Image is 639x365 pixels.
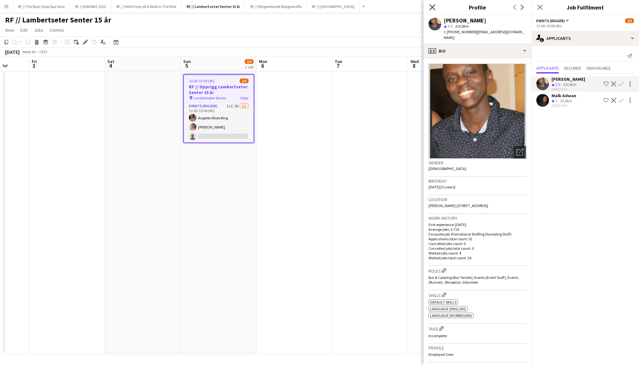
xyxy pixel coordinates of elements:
div: [PERSON_NAME] [552,76,585,82]
span: Bar & Catering (Bar Tender), Events (Event Staff), Events (Runner) , Reception, Volunteer [429,275,518,285]
span: Sun [183,59,191,64]
div: 310.8km [561,82,578,87]
button: RF // The Body Shop Spa Serie [13,0,70,13]
span: Comms [50,27,64,33]
div: Applicants [531,31,639,46]
h3: Profile [423,3,531,11]
div: Malk Adwan [552,93,576,98]
span: [DEMOGRAPHIC_DATA] [429,166,466,171]
span: Applicants [536,66,559,70]
span: 2/3 [625,18,634,23]
span: 4 [106,62,114,69]
div: [DATE] [5,49,20,55]
a: Jobs [31,26,46,34]
span: 3 [31,62,37,69]
span: DEFAULT SKILLS [430,300,456,305]
div: 1 Job [245,65,253,69]
h3: Tags [429,325,526,332]
a: Edit [18,26,30,34]
button: RF // Lambertseter Senter 15 år [182,0,245,13]
span: Fri [32,59,37,64]
button: RF // Hello Fresh på A Walk In The Park [111,0,182,13]
p: Worked jobs count: 4 [429,251,526,255]
p: Favourite job: Promotional Staffing (Sampling Staff) [429,232,526,236]
span: Tue [335,59,342,64]
button: RF // Morgenbladet Morgenkaffe [245,0,307,13]
span: 3 [555,98,557,103]
span: Week 40 [21,49,37,54]
p: Incomplete [429,333,526,338]
span: Lambertseter Senter [193,96,226,100]
span: 5 [182,62,191,69]
button: RF // [GEOGRAPHIC_DATA] [307,0,360,13]
p: Cancelled jobs total count: 0 [429,246,526,251]
span: [DATE] (21 years) [429,185,455,189]
h3: Location [429,197,526,202]
p: Average jobs: 3.714 [429,227,526,232]
h3: RF // Opprigg Lambertseter Senter 15 år [184,84,254,95]
div: CEST [39,49,48,54]
span: Events (Rigger) [536,18,565,23]
h1: RF // Lambertseter Senter 15 år [5,15,111,25]
h3: Skills [429,292,526,298]
a: Comms [47,26,67,34]
span: 2/3 [245,59,254,64]
h3: Work history [429,215,526,221]
span: 6 [258,62,267,69]
span: t. [PHONE_NUMBER] [444,29,477,34]
span: Declined [564,66,581,70]
button: Events (Rigger) [536,18,570,23]
div: Open photos pop-in [513,146,526,159]
img: Crew avatar or photo [429,64,526,159]
span: 8 [410,62,419,69]
button: RF // KVADRAT 2025 [70,0,111,13]
span: Mon [259,59,267,64]
span: Unavailable [586,66,611,70]
a: View [3,26,16,34]
p: Cancelled jobs count: 0 [429,241,526,246]
span: 11:00-15:00 (4h) [189,79,215,83]
span: | [EMAIL_ADDRESS][DOMAIN_NAME] [444,29,524,40]
span: 3.5 [448,24,452,28]
div: [DATE] 19:23 [552,87,585,91]
div: [DATE] 10:05 [552,104,576,108]
span: 310.8km [454,24,470,28]
app-job-card: 11:00-15:00 (4h)2/3RF // Opprigg Lambertseter Senter 15 år Lambertseter Senter1 RoleEvents (Rigge... [183,74,254,143]
p: Applications total count: 52 [429,236,526,241]
span: 1 Role [239,96,248,100]
h3: Birthday [429,178,526,184]
span: 2/3 [240,79,248,83]
span: Edit [20,27,28,33]
app-card-role: Events (Rigger)11I2A2/311:00-15:00 (4h)Angelen Riseo Ring[PERSON_NAME] [184,103,254,142]
div: 23.3km [558,98,573,104]
span: Wed [410,59,419,64]
div: 11:00-15:00 (4h) [536,23,634,28]
span: View [5,27,14,33]
div: Bio [423,43,531,59]
p: First experience: [DATE] [429,222,526,227]
p: Worked jobs total count: 26 [429,255,526,260]
div: [PERSON_NAME] [444,18,486,23]
span: 3.5 [555,82,560,87]
span: Language (Norwegian) [430,313,472,318]
span: Jobs [34,27,43,33]
span: Language (English) [430,306,466,311]
h3: Profile [429,345,526,351]
span: [PERSON_NAME]-[STREET_ADDRESS] [429,203,488,208]
p: Employed Crew [429,352,526,357]
h3: Gender [429,160,526,166]
h3: Job Fulfilment [531,3,639,11]
span: 7 [334,62,342,69]
h3: Roles [429,267,526,274]
span: Sat [107,59,114,64]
